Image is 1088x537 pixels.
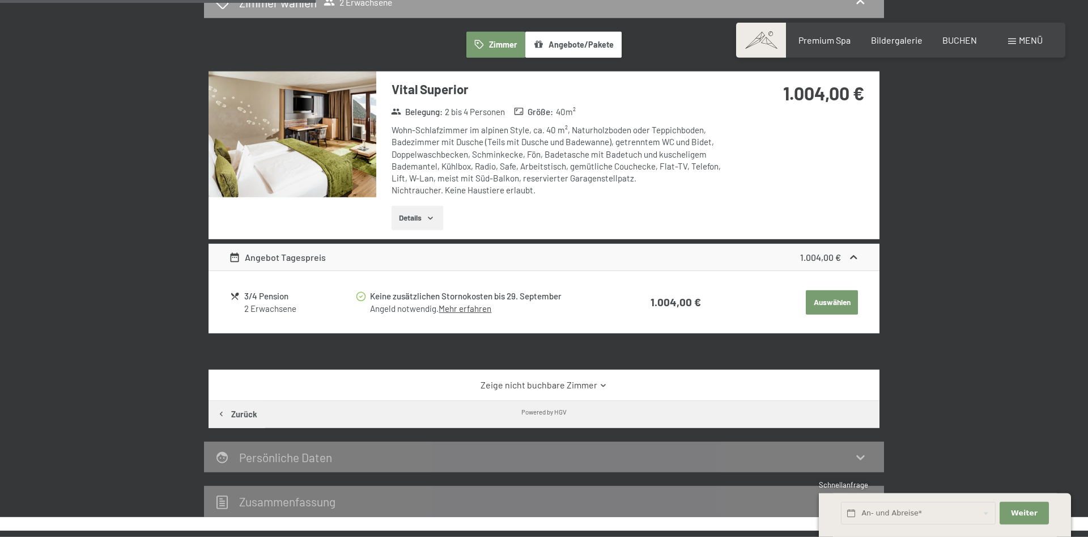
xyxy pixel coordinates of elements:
[392,124,729,197] div: Wohn-Schlafzimmer im alpinen Style, ca. 40 m², Naturholzboden oder Teppichboden, Badezimmer mit D...
[556,106,576,118] span: 40 m²
[466,32,525,58] button: Zimmer
[819,480,868,489] span: Schnellanfrage
[798,35,851,45] a: Premium Spa
[871,35,923,45] a: Bildergalerie
[391,106,443,118] strong: Belegung :
[1000,502,1048,525] button: Weiter
[800,252,841,263] strong: 1.004,00 €
[514,106,554,118] strong: Größe :
[244,290,355,303] div: 3/4 Pension
[525,32,622,58] button: Angebote/Pakete
[209,401,265,428] button: Zurück
[783,82,864,104] strong: 1.004,00 €
[239,494,335,509] h2: Zusammen­fassung
[229,379,860,391] a: Zeige nicht buchbare Zimmer
[942,35,977,45] a: BUCHEN
[239,450,332,464] h2: Persönliche Daten
[521,407,567,416] div: Powered by HGV
[209,71,376,197] img: mss_renderimg.php
[392,206,443,231] button: Details
[392,81,729,98] h3: Vital Superior
[1011,508,1038,518] span: Weiter
[1019,35,1043,45] span: Menü
[229,251,326,264] div: Angebot Tagespreis
[651,295,701,308] strong: 1.004,00 €
[370,290,606,303] div: Keine zusätzlichen Stornokosten bis 29. September
[370,303,606,315] div: Angeld notwendig.
[244,303,355,315] div: 2 Erwachsene
[806,290,858,315] button: Auswählen
[439,303,491,314] a: Mehr erfahren
[445,106,505,118] span: 2 bis 4 Personen
[209,244,879,271] div: Angebot Tagespreis1.004,00 €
